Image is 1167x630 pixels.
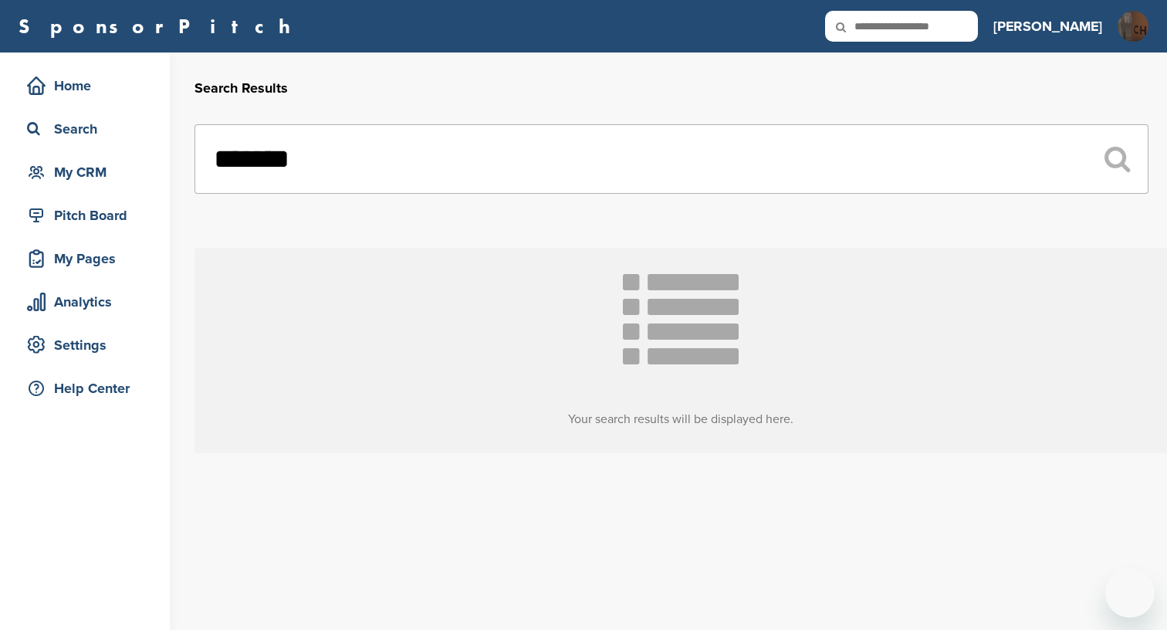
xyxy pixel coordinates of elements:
[194,78,1148,99] h2: Search Results
[23,115,154,143] div: Search
[23,245,154,273] div: My Pages
[15,327,154,363] a: Settings
[23,288,154,316] div: Analytics
[15,241,154,276] a: My Pages
[15,154,154,190] a: My CRM
[15,68,154,103] a: Home
[23,202,154,229] div: Pitch Board
[23,72,154,100] div: Home
[19,16,300,36] a: SponsorPitch
[993,15,1102,37] h3: [PERSON_NAME]
[194,410,1167,428] h3: Your search results will be displayed here.
[993,9,1102,43] a: [PERSON_NAME]
[23,374,154,402] div: Help Center
[15,371,154,406] a: Help Center
[15,111,154,147] a: Search
[1105,568,1155,618] iframe: Button to launch messaging window
[23,158,154,186] div: My CRM
[23,331,154,359] div: Settings
[15,198,154,233] a: Pitch Board
[15,284,154,320] a: Analytics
